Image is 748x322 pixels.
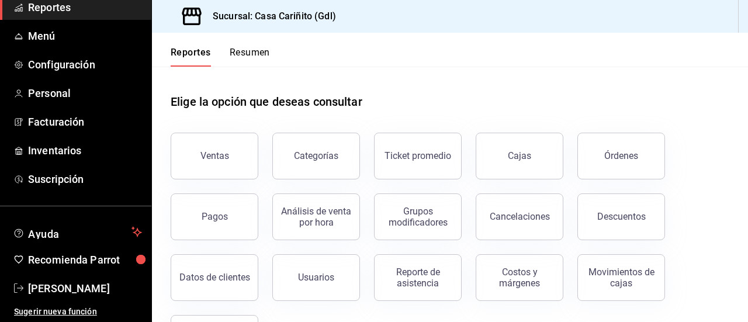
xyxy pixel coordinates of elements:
div: Análisis de venta por hora [280,206,352,228]
button: Cajas [476,133,563,179]
button: Ticket promedio [374,133,462,179]
span: Ayuda [28,225,127,239]
div: Categorías [294,150,338,161]
span: Sugerir nueva función [14,306,142,318]
button: Reportes [171,47,211,67]
button: Pagos [171,193,258,240]
button: Descuentos [577,193,665,240]
div: Pagos [202,211,228,222]
div: Cancelaciones [490,211,550,222]
div: Cajas [508,150,531,161]
button: Movimientos de cajas [577,254,665,301]
button: Cancelaciones [476,193,563,240]
h1: Elige la opción que deseas consultar [171,93,362,110]
div: Descuentos [597,211,646,222]
button: Costos y márgenes [476,254,563,301]
div: Ventas [200,150,229,161]
span: Suscripción [28,171,142,187]
button: Resumen [230,47,270,67]
div: navigation tabs [171,47,270,67]
span: Configuración [28,57,142,72]
div: Reporte de asistencia [382,266,454,289]
div: Datos de clientes [179,272,250,283]
h3: Sucursal: Casa Cariñito (Gdl) [203,9,336,23]
div: Órdenes [604,150,638,161]
div: Costos y márgenes [483,266,556,289]
div: Ticket promedio [385,150,451,161]
button: Grupos modificadores [374,193,462,240]
div: Grupos modificadores [382,206,454,228]
span: Inventarios [28,143,142,158]
span: Menú [28,28,142,44]
div: Movimientos de cajas [585,266,657,289]
span: [PERSON_NAME] [28,281,142,296]
button: Categorías [272,133,360,179]
button: Análisis de venta por hora [272,193,360,240]
button: Usuarios [272,254,360,301]
button: Reporte de asistencia [374,254,462,301]
span: Personal [28,85,142,101]
button: Órdenes [577,133,665,179]
button: Datos de clientes [171,254,258,301]
div: Usuarios [298,272,334,283]
span: Facturación [28,114,142,130]
button: Ventas [171,133,258,179]
span: Recomienda Parrot [28,252,142,268]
